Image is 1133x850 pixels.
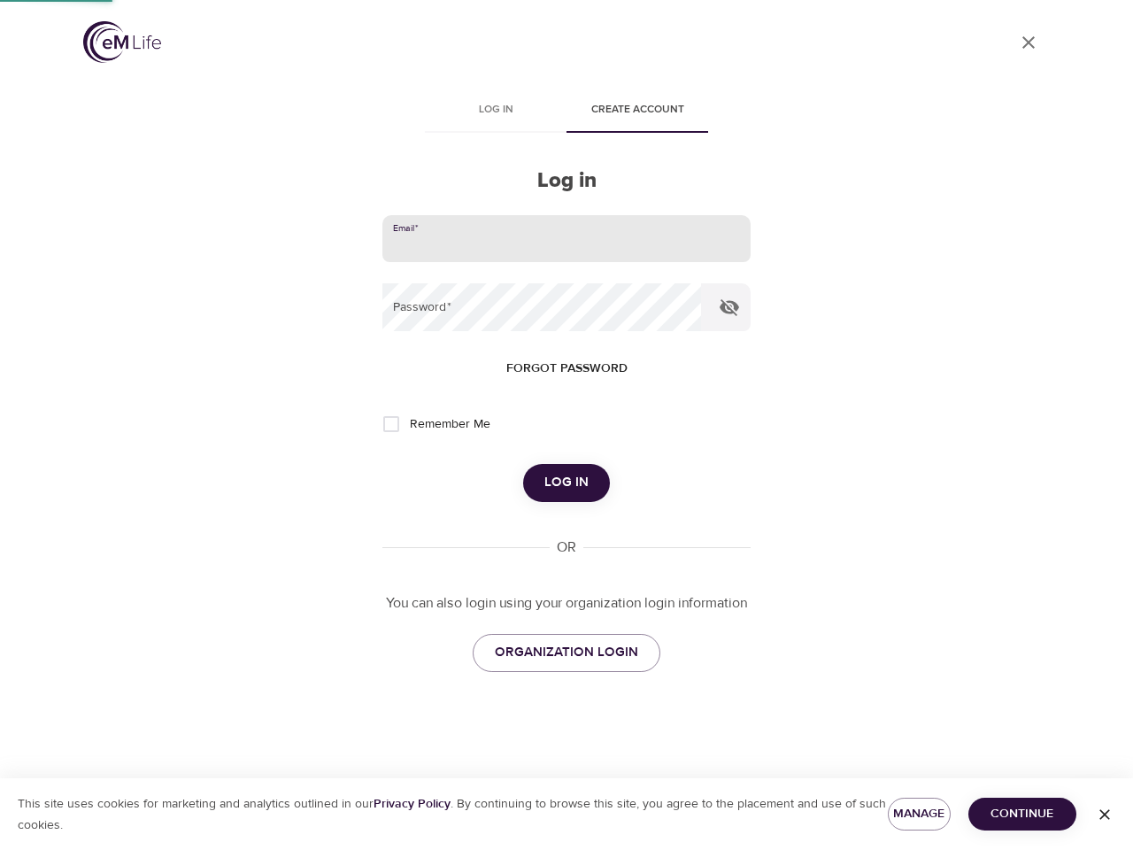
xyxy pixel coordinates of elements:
button: Log in [523,464,610,501]
span: Forgot password [506,358,628,380]
button: Manage [888,798,951,831]
img: logo [83,21,161,63]
span: Log in [435,101,556,120]
button: Continue [968,798,1076,831]
p: You can also login using your organization login information [382,593,751,614]
a: close [1007,21,1050,64]
button: Forgot password [499,352,635,385]
span: Manage [902,803,936,825]
span: Log in [544,471,589,494]
span: Create account [577,101,698,120]
h2: Log in [382,168,751,194]
span: Continue [983,803,1062,825]
span: Remember Me [410,415,490,434]
a: ORGANIZATION LOGIN [473,634,660,671]
div: OR [550,537,583,558]
a: Privacy Policy [374,796,451,812]
div: disabled tabs example [382,90,751,133]
span: ORGANIZATION LOGIN [495,641,638,664]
